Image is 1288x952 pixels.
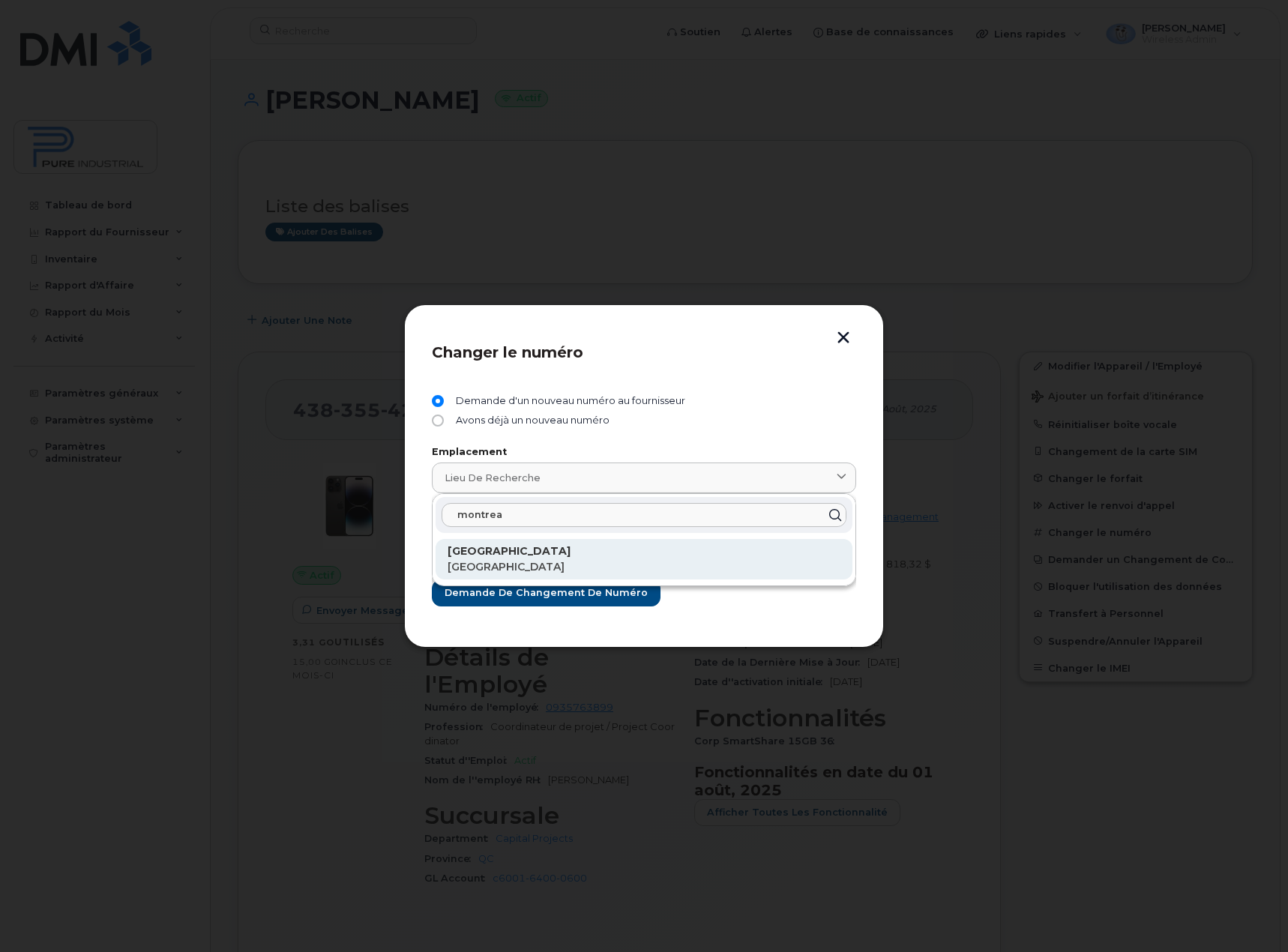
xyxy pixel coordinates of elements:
input: Demande d'un nouveau numéro au fournisseur [432,395,444,407]
label: Emplacement [432,448,856,457]
span: Changer le numéro [432,343,583,361]
input: Veuillez taper 3 symboles ou plus [442,503,846,527]
button: Demande de changement de Numéro [432,579,660,606]
span: Lieu de recherche [445,471,541,485]
strong: [GEOGRAPHIC_DATA] [448,544,571,558]
span: Demande d'un nouveau numéro au fournisseur [450,395,685,407]
a: Lieu de recherche [432,463,856,493]
span: [GEOGRAPHIC_DATA] [448,560,565,573]
span: Avons déjà un nouveau numéro [450,415,610,427]
span: Demande de changement de Numéro [445,585,648,600]
div: [GEOGRAPHIC_DATA][GEOGRAPHIC_DATA] [436,539,852,579]
input: Avons déjà un nouveau numéro [432,415,444,427]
